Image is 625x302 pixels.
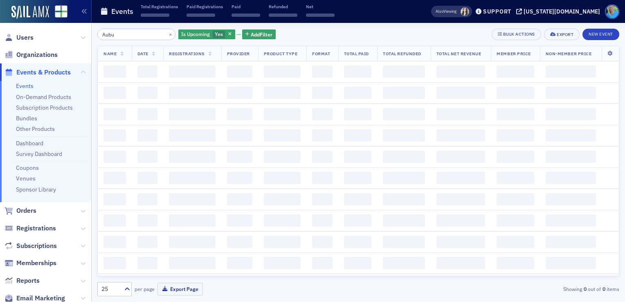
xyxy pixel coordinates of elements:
[16,150,62,158] a: Survey Dashboard
[16,115,37,122] a: Bundles
[312,236,332,248] span: ‌
[137,151,157,163] span: ‌
[497,236,534,248] span: ‌
[436,9,443,14] div: Also
[383,65,425,78] span: ‌
[137,257,157,269] span: ‌
[215,31,223,37] span: Yes
[312,65,332,78] span: ‌
[497,87,534,99] span: ‌
[97,29,175,40] input: Search…
[169,151,215,163] span: ‌
[16,186,56,193] a: Sponsor Library
[264,51,297,56] span: Product Type
[187,14,215,17] span: ‌
[103,108,126,120] span: ‌
[16,68,71,77] span: Events & Products
[137,87,157,99] span: ‌
[227,65,252,78] span: ‌
[497,257,534,269] span: ‌
[103,172,126,184] span: ‌
[344,151,372,163] span: ‌
[497,129,534,142] span: ‌
[137,236,157,248] span: ‌
[169,193,215,205] span: ‌
[16,224,56,233] span: Registrations
[103,51,117,56] span: Name
[137,51,148,56] span: Date
[103,65,126,78] span: ‌
[344,51,369,56] span: Total Paid
[101,285,119,293] div: 25
[169,172,215,184] span: ‌
[436,214,486,227] span: ‌
[383,151,425,163] span: ‌
[344,108,372,120] span: ‌
[582,30,619,37] a: New Event
[227,214,252,227] span: ‌
[16,125,55,133] a: Other Products
[181,31,210,37] span: Is Upcoming
[16,259,56,268] span: Memberships
[227,87,252,99] span: ‌
[55,5,67,18] img: SailAMX
[436,257,486,269] span: ‌
[16,276,40,285] span: Reports
[383,236,425,248] span: ‌
[546,236,596,248] span: ‌
[383,257,425,269] span: ‌
[344,172,372,184] span: ‌
[4,68,71,77] a: Events & Products
[4,276,40,285] a: Reports
[137,129,157,142] span: ‌
[524,8,600,15] div: [US_STATE][DOMAIN_NAME]
[312,51,330,56] span: Format
[178,29,235,40] div: Yes
[312,151,332,163] span: ‌
[312,108,332,120] span: ‌
[312,87,332,99] span: ‌
[436,51,481,56] span: Total Net Revenue
[436,87,486,99] span: ‌
[103,151,126,163] span: ‌
[306,4,335,9] p: Net
[103,257,126,269] span: ‌
[141,4,178,9] p: Total Registrations
[227,51,250,56] span: Provider
[137,214,157,227] span: ‌
[169,257,215,269] span: ‌
[383,87,425,99] span: ‌
[492,29,541,40] button: Bulk Actions
[436,65,486,78] span: ‌
[383,129,425,142] span: ‌
[135,285,155,293] label: per page
[344,65,372,78] span: ‌
[383,214,425,227] span: ‌
[582,285,588,293] strong: 0
[344,87,372,99] span: ‌
[436,9,456,14] span: Viewing
[137,108,157,120] span: ‌
[546,257,596,269] span: ‌
[546,108,596,120] span: ‌
[436,108,486,120] span: ‌
[169,51,205,56] span: Registrations
[312,193,332,205] span: ‌
[227,129,252,142] span: ‌
[4,33,34,42] a: Users
[312,214,332,227] span: ‌
[383,172,425,184] span: ‌
[227,151,252,163] span: ‌
[227,108,252,120] span: ‌
[227,193,252,205] span: ‌
[582,29,619,40] button: New Event
[4,206,36,215] a: Orders
[461,7,469,16] span: Sarah Lowery
[546,172,596,184] span: ‌
[4,259,56,268] a: Memberships
[269,14,297,17] span: ‌
[157,283,203,295] button: Export Page
[16,93,71,101] a: On-Demand Products
[264,214,301,227] span: ‌
[383,108,425,120] span: ‌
